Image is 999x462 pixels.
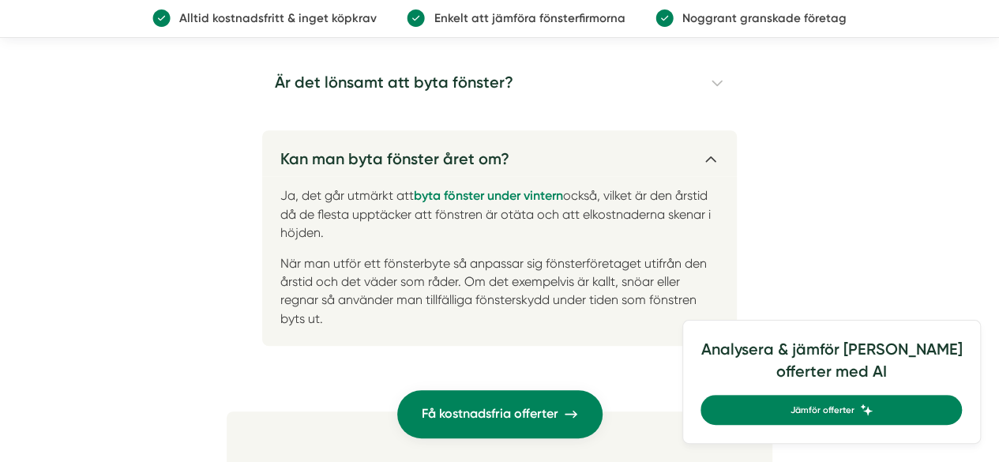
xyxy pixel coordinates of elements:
span: Få kostnadsfria offerter [422,404,558,424]
a: Få kostnadsfria offerter [397,390,603,438]
h4: Är det lönsamt att byta fönster? [262,54,736,113]
span: Jämför offerter [790,403,854,417]
h4: Kan man byta fönster året om? [262,130,736,176]
a: byta fönster under vintern [414,188,563,203]
a: Jämför offerter [700,395,962,425]
p: Alltid kostnadsfritt & inget köpkrav [171,9,377,28]
p: Ja, det går utmärkt att också, vilket är den årstid då de flesta upptäcker att fönstren är otäta ... [262,176,736,345]
p: Enkelt att jämföra fönsterfirmorna [425,9,625,28]
p: Noggrant granskade företag [674,9,847,28]
h4: Analysera & jämför [PERSON_NAME] offerter med AI [700,339,962,395]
